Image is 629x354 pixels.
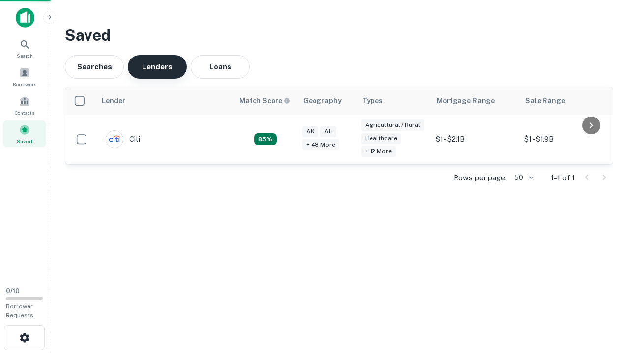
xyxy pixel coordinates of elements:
[191,55,250,79] button: Loans
[3,120,46,147] a: Saved
[106,130,140,148] div: Citi
[15,109,34,117] span: Contacts
[297,87,356,115] th: Geography
[362,95,383,107] div: Types
[356,87,431,115] th: Types
[6,303,33,319] span: Borrower Requests
[454,172,507,184] p: Rows per page:
[302,126,318,137] div: AK
[361,146,396,157] div: + 12 more
[106,131,123,147] img: picture
[233,87,297,115] th: Capitalize uses an advanced AI algorithm to match your search with the best lender. The match sco...
[3,35,46,61] a: Search
[511,171,535,185] div: 50
[519,115,608,164] td: $1 - $1.9B
[13,80,36,88] span: Borrowers
[128,55,187,79] button: Lenders
[239,95,288,106] h6: Match Score
[3,92,46,118] a: Contacts
[361,119,424,131] div: Agricultural / Rural
[96,87,233,115] th: Lender
[580,275,629,323] iframe: Chat Widget
[65,24,613,47] h3: Saved
[431,87,519,115] th: Mortgage Range
[320,126,336,137] div: AL
[361,133,401,144] div: Healthcare
[525,95,565,107] div: Sale Range
[519,87,608,115] th: Sale Range
[431,115,519,164] td: $1 - $2.1B
[102,95,125,107] div: Lender
[6,287,20,295] span: 0 / 10
[551,172,575,184] p: 1–1 of 1
[3,63,46,90] a: Borrowers
[239,95,290,106] div: Capitalize uses an advanced AI algorithm to match your search with the best lender. The match sco...
[17,137,32,145] span: Saved
[65,55,124,79] button: Searches
[303,95,342,107] div: Geography
[17,52,33,59] span: Search
[16,8,34,28] img: capitalize-icon.png
[437,95,495,107] div: Mortgage Range
[254,133,277,145] div: Capitalize uses an advanced AI algorithm to match your search with the best lender. The match sco...
[302,139,339,150] div: + 48 more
